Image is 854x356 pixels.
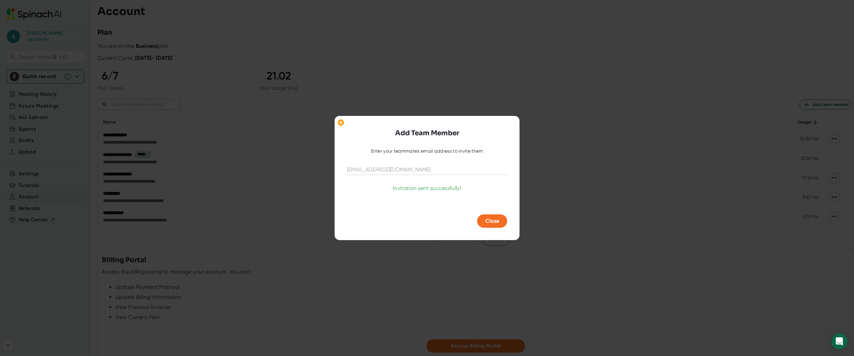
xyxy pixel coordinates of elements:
[477,214,507,228] button: Close
[395,128,459,138] h3: Add Team Member
[831,333,847,349] div: Open Intercom Messenger
[485,218,499,224] span: Close
[393,185,461,192] div: Invitation sent successfully!
[371,148,483,154] div: Enter your teammate's email address to invite them
[347,164,507,175] input: kale@acme.co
